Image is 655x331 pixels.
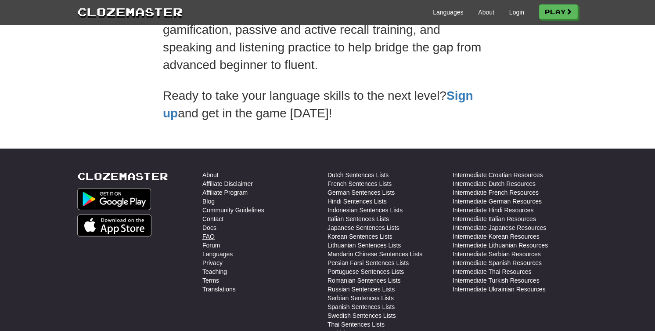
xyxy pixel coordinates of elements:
a: Intermediate Croatian Resources [453,171,543,179]
a: Serbian Sentences Lists [327,294,394,302]
a: Login [509,8,524,17]
a: Sign up [163,89,473,120]
a: Community Guidelines [202,206,264,215]
a: Spanish Sentences Lists [327,302,395,311]
a: Intermediate French Resources [453,188,539,197]
a: Intermediate Hindi Resources [453,206,533,215]
a: Portuguese Sentences Lists [327,267,404,276]
a: Japanese Sentences Lists [327,223,399,232]
a: Intermediate Spanish Resources [453,258,542,267]
img: Get it on Google Play [77,188,151,210]
a: Affiliate Disclaimer [202,179,253,188]
a: Intermediate Serbian Resources [453,250,541,258]
a: Thai Sentences Lists [327,320,385,329]
a: German Sentences Lists [327,188,395,197]
a: Translations [202,285,236,294]
a: Languages [202,250,233,258]
a: About [478,8,494,17]
a: Intermediate Japanese Resources [453,223,546,232]
a: Docs [202,223,216,232]
a: Clozemaster [77,4,183,20]
a: Swedish Sentences Lists [327,311,396,320]
a: Intermediate Italian Resources [453,215,536,223]
a: Dutch Sentences Lists [327,171,389,179]
a: Intermediate Turkish Resources [453,276,540,285]
a: Affiliate Program [202,188,248,197]
a: Intermediate Korean Resources [453,232,540,241]
a: FAQ [202,232,215,241]
a: Blog [202,197,215,206]
a: Intermediate Dutch Resources [453,179,536,188]
a: Clozemaster [77,171,168,182]
p: Ready to take your language skills to the next level? and get in the game [DATE]! [163,87,492,122]
a: Persian Farsi Sentences Lists [327,258,409,267]
img: Get it on App Store [77,215,151,236]
a: Terms [202,276,219,285]
a: Forum [202,241,220,250]
a: Intermediate Lithuanian Resources [453,241,548,250]
a: Teaching [202,267,227,276]
a: Intermediate German Resources [453,197,542,206]
a: Romanian Sentences Lists [327,276,401,285]
a: Intermediate Ukrainian Resources [453,285,546,294]
a: French Sentences Lists [327,179,392,188]
a: Korean Sentences Lists [327,232,392,241]
a: Play [539,4,578,19]
a: Privacy [202,258,223,267]
a: Indonesian Sentences Lists [327,206,403,215]
a: Russian Sentences Lists [327,285,395,294]
a: Hindi Sentences Lists [327,197,387,206]
a: Languages [433,8,463,17]
a: Contact [202,215,223,223]
a: Lithuanian Sentences Lists [327,241,401,250]
a: About [202,171,219,179]
a: Italian Sentences Lists [327,215,389,223]
a: Mandarin Chinese Sentences Lists [327,250,422,258]
a: Intermediate Thai Resources [453,267,532,276]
